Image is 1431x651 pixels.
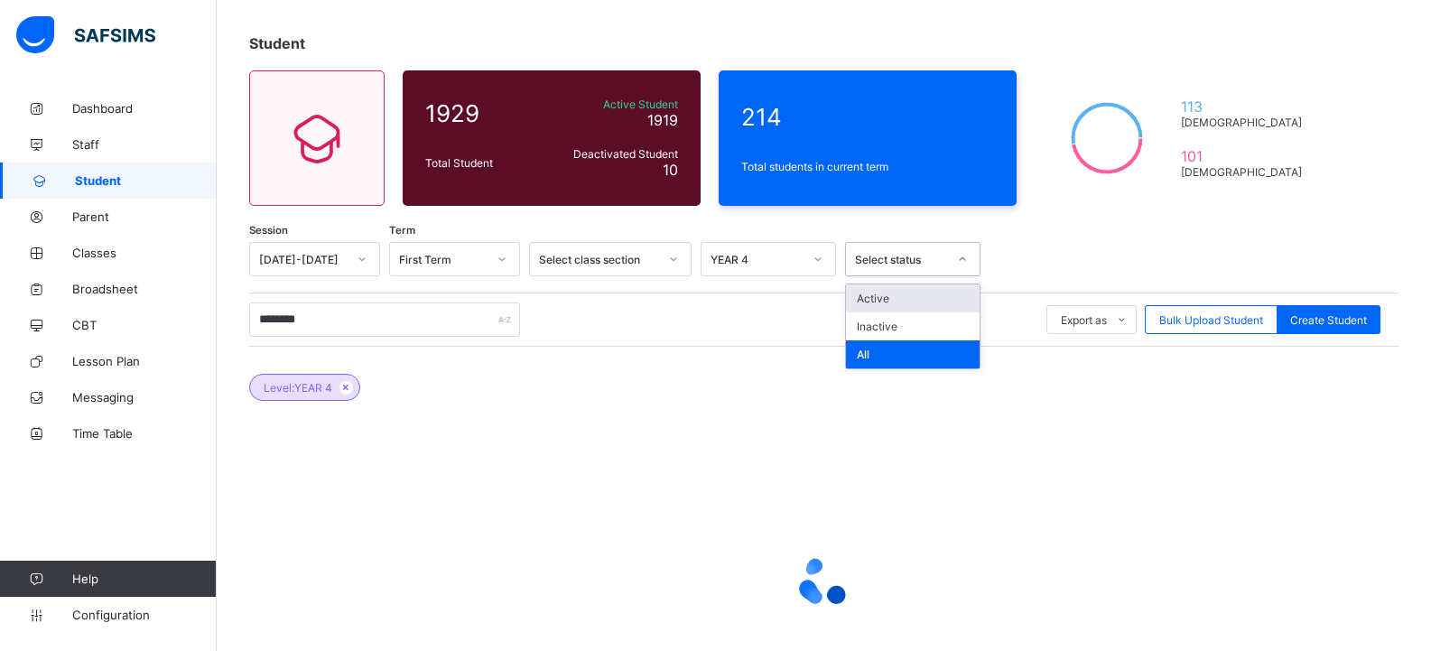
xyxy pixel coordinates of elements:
span: Messaging [72,390,217,405]
span: Student [75,173,217,188]
span: Staff [72,137,217,152]
span: 10 [663,161,678,179]
span: Deactivated Student [550,147,678,161]
span: Help [72,572,216,586]
span: 214 [741,103,994,131]
span: 1929 [425,99,541,127]
span: Level: YEAR 4 [264,381,332,395]
span: Broadsheet [72,282,217,296]
span: Configuration [72,608,216,622]
span: CBT [72,318,217,332]
div: YEAR 4 [711,253,803,266]
span: Export as [1061,313,1107,327]
div: Active [846,284,980,312]
span: [DEMOGRAPHIC_DATA] [1181,116,1310,129]
span: Time Table [72,426,217,441]
div: Total Student [421,152,545,174]
div: Select class section [539,253,658,266]
div: Inactive [846,312,980,340]
div: All [846,340,980,368]
span: 101 [1181,147,1310,165]
span: Dashboard [72,101,217,116]
span: Total students in current term [741,160,994,173]
img: safsims [16,16,155,54]
span: Active Student [550,98,678,111]
span: Session [249,224,288,237]
span: Bulk Upload Student [1159,313,1263,327]
span: Lesson Plan [72,354,217,368]
span: Parent [72,209,217,224]
div: First Term [399,253,487,266]
span: [DEMOGRAPHIC_DATA] [1181,165,1310,179]
div: [DATE]-[DATE] [259,253,347,266]
span: Student [249,34,305,52]
span: Create Student [1290,313,1367,327]
span: Term [389,224,415,237]
span: 1919 [647,111,678,129]
div: Select status [855,253,947,266]
span: Classes [72,246,217,260]
span: 113 [1181,98,1310,116]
